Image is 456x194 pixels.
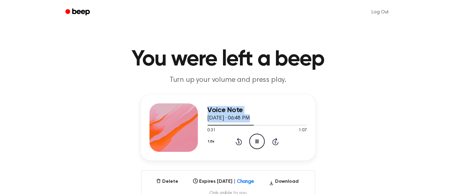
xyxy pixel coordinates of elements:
span: [DATE] · 06:48 PM [208,115,250,121]
span: 1:07 [299,127,307,134]
p: Turn up your volume and press play. [112,75,344,85]
button: 1.0x [208,136,217,147]
h1: You were left a beep [73,48,383,70]
span: 0:31 [208,127,215,134]
a: Beep [61,6,95,18]
h3: Voice Note [208,106,307,114]
button: Delete [154,178,180,185]
a: Log Out [366,5,395,19]
button: Download [267,178,301,188]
